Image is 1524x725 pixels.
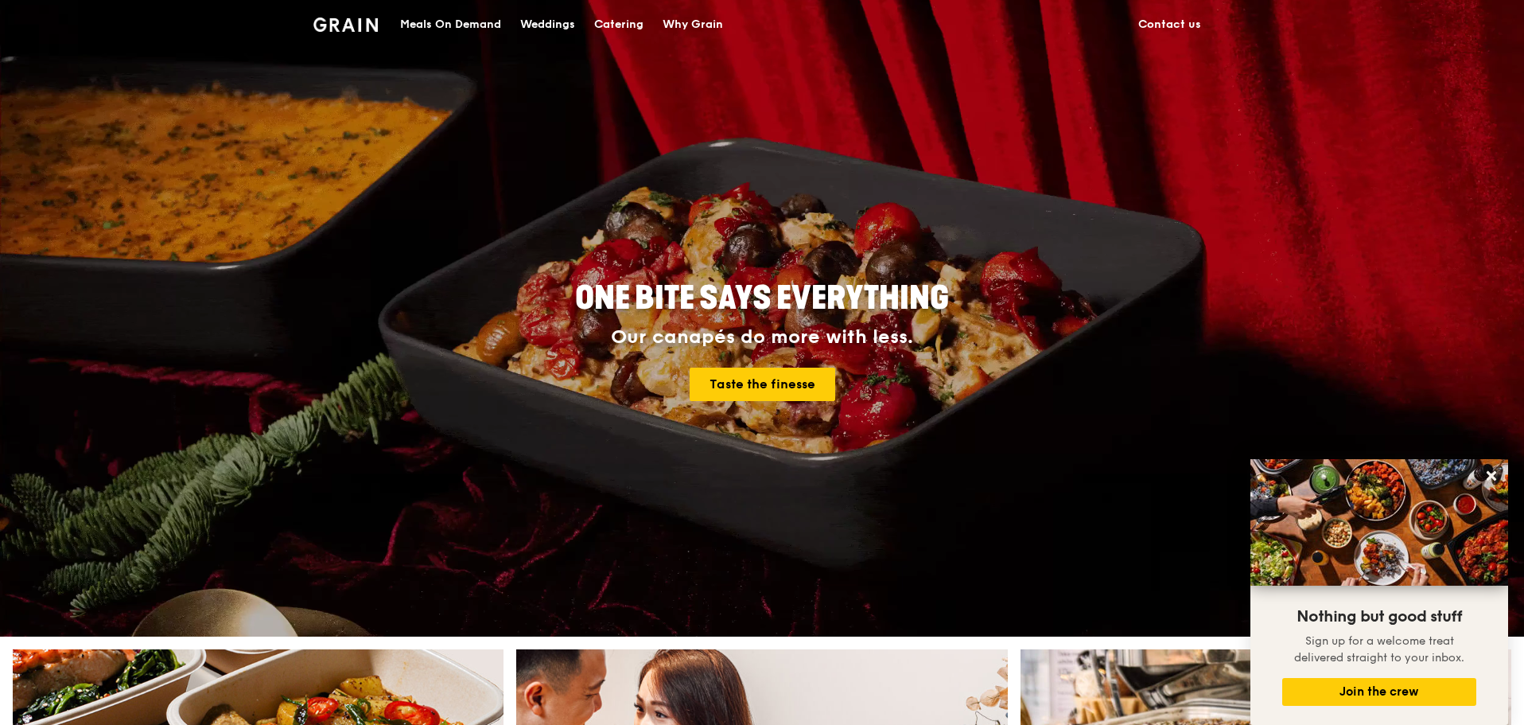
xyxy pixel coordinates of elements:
button: Close [1479,463,1504,489]
a: Contact us [1129,1,1211,49]
a: Taste the finesse [690,368,835,401]
div: Our canapés do more with less. [476,326,1048,349]
div: Catering [594,1,643,49]
div: Weddings [520,1,575,49]
img: Grain [313,18,378,32]
div: Meals On Demand [400,1,501,49]
a: Why Grain [653,1,733,49]
span: Nothing but good stuff [1297,607,1462,626]
a: Catering [585,1,653,49]
span: ONE BITE SAYS EVERYTHING [575,279,949,318]
img: DSC07876-Edit02-Large.jpeg [1250,459,1508,586]
div: Why Grain [663,1,723,49]
a: Weddings [511,1,585,49]
span: Sign up for a welcome treat delivered straight to your inbox. [1294,634,1464,665]
button: Join the crew [1282,678,1476,706]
